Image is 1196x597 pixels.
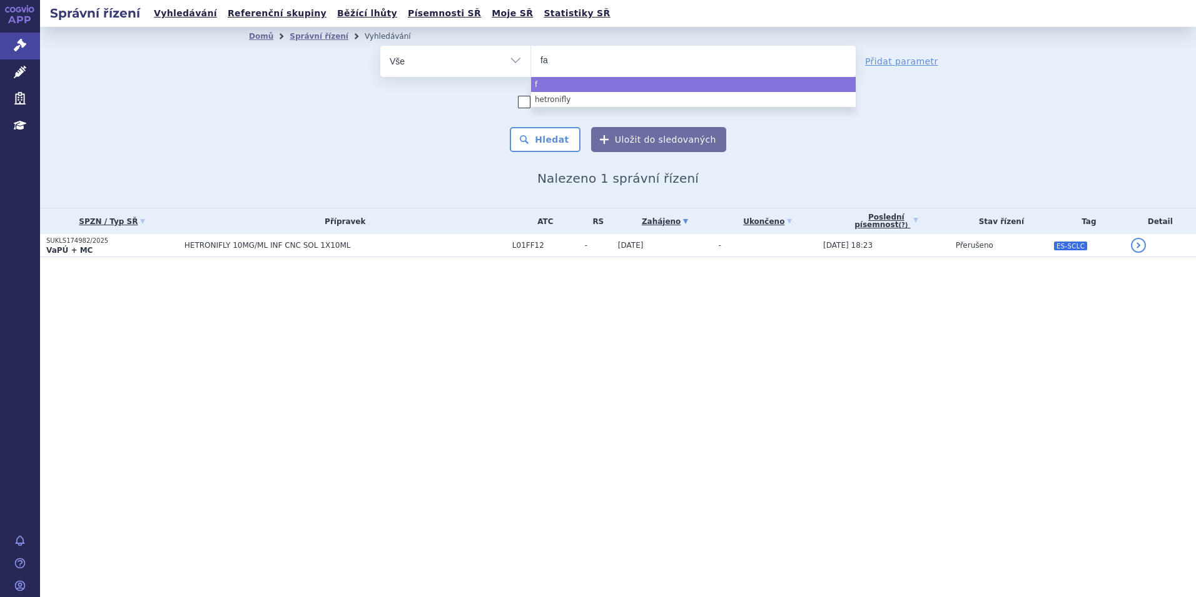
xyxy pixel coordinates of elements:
th: ATC [506,208,579,234]
a: Ukončeno [718,213,817,230]
a: Domů [249,32,273,41]
a: Běžící lhůty [333,5,401,22]
a: Vyhledávání [150,5,221,22]
h2: Správní řízení [40,4,150,22]
span: - [718,241,721,250]
strong: VaPÚ + MC [46,246,93,255]
a: detail [1131,238,1146,253]
span: HETRONIFLY 10MG/ML INF CNC SOL 1X10ML [185,241,497,250]
a: Poslednípísemnost(?) [823,208,950,234]
a: Písemnosti SŘ [404,5,485,22]
th: Stav řízení [950,208,1047,234]
button: Hledat [510,127,580,152]
a: Správní řízení [290,32,348,41]
a: SPZN / Typ SŘ [46,213,178,230]
span: [DATE] [618,241,644,250]
th: Detail [1125,208,1196,234]
a: Zahájeno [618,213,712,230]
span: L01FF12 [512,241,579,250]
span: - [585,241,612,250]
li: Vyhledávání [365,27,427,46]
th: Tag [1047,208,1124,234]
a: Statistiky SŘ [540,5,614,22]
a: Moje SŘ [488,5,537,22]
th: RS [579,208,612,234]
a: Referenční skupiny [224,5,330,22]
i: ES-SCLC [1054,242,1087,250]
th: Přípravek [178,208,506,234]
abbr: (?) [898,222,908,229]
label: Zahrnout [DEMOGRAPHIC_DATA] přípravky [518,96,718,108]
p: SUKLS174982/2025 [46,237,178,245]
a: Přidat parametr [865,55,938,68]
button: Uložit do sledovaných [591,127,726,152]
span: Přerušeno [956,241,993,250]
span: [DATE] 18:23 [823,241,873,250]
li: f [531,77,856,92]
span: Nalezeno 1 správní řízení [537,171,699,186]
li: hetronifly [531,92,856,107]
